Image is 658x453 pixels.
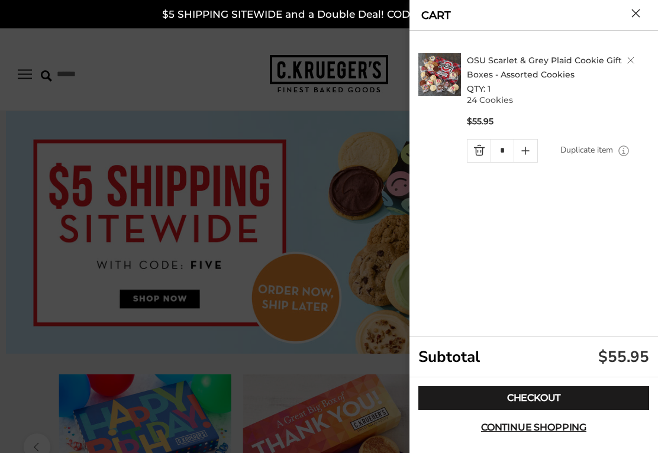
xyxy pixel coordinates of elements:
h2: QTY: 1 [467,53,653,96]
button: Close cart [631,9,640,18]
a: Checkout [418,386,649,410]
a: Duplicate item [560,144,613,157]
div: $55.95 [598,347,649,367]
a: $5 SHIPPING SITEWIDE and a Double Deal! CODE: FIVEshop now [162,8,496,21]
a: Delete product [627,57,634,64]
a: CART [421,10,451,21]
a: Quantity minus button [467,140,491,162]
span: Continue shopping [481,423,586,432]
p: 24 Cookies [467,96,653,104]
div: Subtotal [409,336,658,377]
span: $55.95 [467,116,493,127]
a: OSU Scarlet & Grey Plaid Cookie Gift Boxes - Assorted Cookies [467,55,622,80]
input: Quantity Input [491,140,514,162]
button: Continue shopping [418,416,649,439]
a: Quantity plus button [514,140,537,162]
img: C. Krueger's. image [418,53,461,96]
